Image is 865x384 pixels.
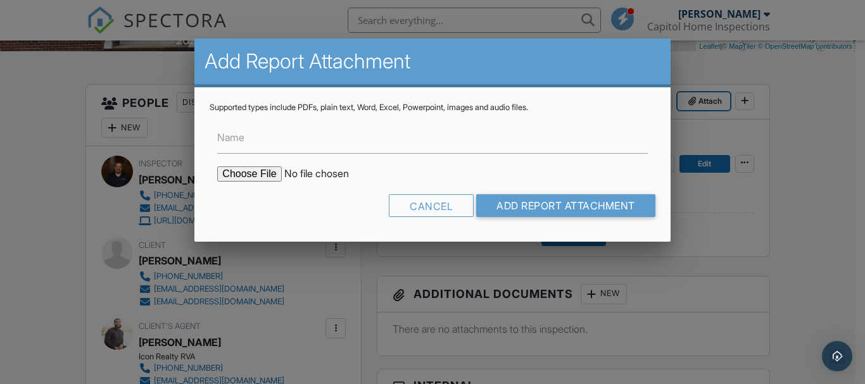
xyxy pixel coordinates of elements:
input: Add Report Attachment [476,194,655,217]
div: Supported types include PDFs, plain text, Word, Excel, Powerpoint, images and audio files. [210,102,655,113]
h2: Add Report Attachment [205,49,660,74]
div: Cancel [389,194,474,217]
label: Name [217,130,244,144]
div: Open Intercom Messenger [822,341,852,371]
